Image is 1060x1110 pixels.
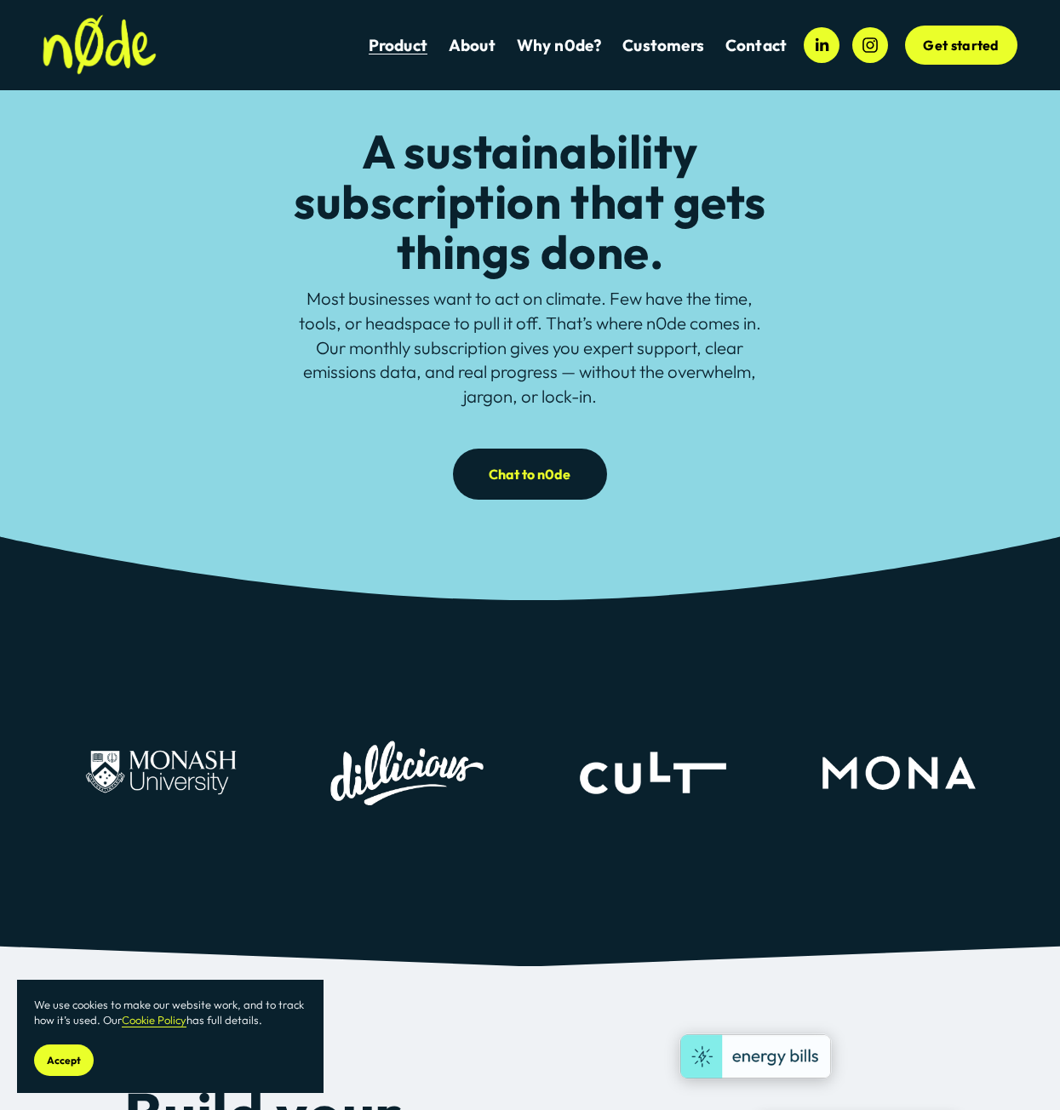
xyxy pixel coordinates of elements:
a: Contact [725,34,787,57]
img: n0de [43,14,157,75]
section: Cookie banner [17,980,324,1093]
a: Instagram [852,27,888,63]
a: Product [369,34,427,57]
h2: A sustainability subscription that gets things done. [248,127,813,277]
p: Most businesses want to act on climate. Few have the time, tools, or headspace to pull it off. Th... [289,287,771,409]
a: Cookie Policy [122,1013,186,1027]
p: We use cookies to make our website work, and to track how it’s used. Our has full details. [34,997,307,1027]
span: Customers [622,36,704,55]
a: Why n0de? [517,34,602,57]
a: LinkedIn [804,27,839,63]
a: Get started [905,26,1017,65]
button: Accept [34,1044,94,1076]
a: folder dropdown [622,34,704,57]
a: About [449,34,496,57]
a: Chat to n0de [453,449,608,500]
span: Accept [47,1054,81,1067]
